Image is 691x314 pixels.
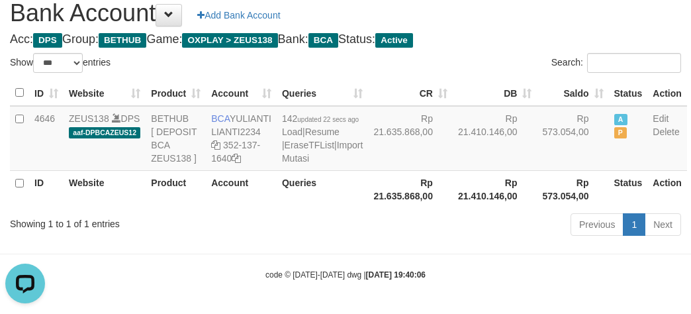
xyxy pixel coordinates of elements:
[265,270,426,280] small: code © [DATE]-[DATE] dwg |
[368,80,453,106] th: CR: activate to sort column ascending
[282,113,359,124] span: 142
[182,33,277,48] span: OXPLAY > ZEUS138
[609,80,648,106] th: Status
[282,113,363,164] span: | | |
[453,80,537,106] th: DB: activate to sort column ascending
[33,53,83,73] select: Showentries
[206,80,277,106] th: Account: activate to sort column ascending
[211,140,220,150] a: Copy LIANTI2234 to clipboard
[297,116,359,123] span: updated 22 secs ago
[282,140,363,164] a: Import Mutasi
[277,170,368,208] th: Queries
[232,153,241,164] a: Copy 3521371640 to clipboard
[305,127,340,137] a: Resume
[10,53,111,73] label: Show entries
[189,4,289,26] a: Add Bank Account
[453,170,537,208] th: Rp 21.410.146,00
[647,170,687,208] th: Action
[623,213,645,236] a: 1
[551,53,681,73] label: Search:
[537,106,608,171] td: Rp 573.054,00
[571,213,623,236] a: Previous
[537,80,608,106] th: Saldo: activate to sort column ascending
[614,127,627,138] span: Paused
[653,113,668,124] a: Edit
[653,127,679,137] a: Delete
[206,170,277,208] th: Account
[29,106,64,171] td: 4646
[211,127,261,137] a: LIANTI2234
[29,170,64,208] th: ID
[64,170,146,208] th: Website
[277,80,368,106] th: Queries: activate to sort column ascending
[69,127,140,138] span: aaf-DPBCAZEUS12
[10,212,278,231] div: Showing 1 to 1 of 1 entries
[146,106,206,171] td: BETHUB [ DEPOSIT BCA ZEUS138 ]
[614,114,627,125] span: Active
[146,80,206,106] th: Product: activate to sort column ascending
[5,5,45,45] button: Open LiveChat chat widget
[33,33,62,48] span: DPS
[609,170,648,208] th: Status
[206,106,277,171] td: YULIANTI 352-137-1640
[645,213,681,236] a: Next
[282,127,302,137] a: Load
[537,170,608,208] th: Rp 573.054,00
[647,80,687,106] th: Action
[453,106,537,171] td: Rp 21.410.146,00
[69,113,109,124] a: ZEUS138
[211,113,230,124] span: BCA
[64,106,146,171] td: DPS
[366,270,426,280] strong: [DATE] 19:40:06
[146,170,206,208] th: Product
[99,33,146,48] span: BETHUB
[375,33,413,48] span: Active
[368,106,453,171] td: Rp 21.635.868,00
[29,80,64,106] th: ID: activate to sort column ascending
[64,80,146,106] th: Website: activate to sort column ascending
[10,33,681,46] h4: Acc: Group: Game: Bank: Status:
[368,170,453,208] th: Rp 21.635.868,00
[285,140,334,150] a: EraseTFList
[587,53,681,73] input: Search:
[308,33,338,48] span: BCA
